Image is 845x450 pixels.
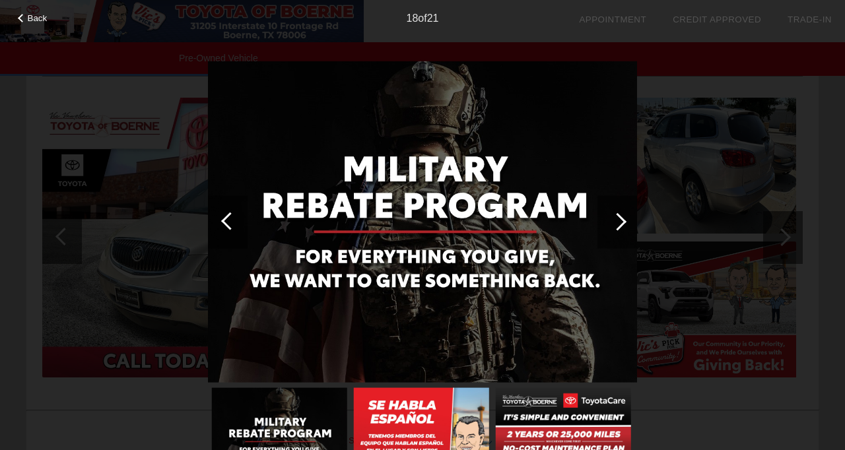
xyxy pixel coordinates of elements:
a: Credit Approved [673,15,761,24]
span: Back [28,13,48,23]
a: Trade-In [788,15,832,24]
img: image.aspx [208,61,637,383]
span: 21 [427,13,439,24]
a: Appointment [579,15,646,24]
span: 18 [407,13,419,24]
